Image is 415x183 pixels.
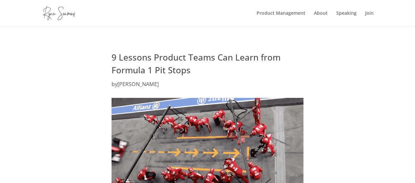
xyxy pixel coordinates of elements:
[257,11,305,26] a: Product Management
[117,81,159,88] a: [PERSON_NAME]
[112,80,303,89] p: by
[43,6,75,20] img: ryanseamons.com
[112,51,303,80] h1: 9 Lessons Product Teams Can Learn from Formula 1 Pit Stops
[365,11,374,26] a: Join
[314,11,328,26] a: About
[336,11,357,26] a: Speaking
